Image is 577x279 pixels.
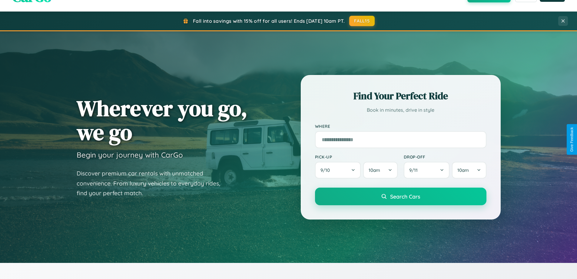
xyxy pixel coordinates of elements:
h3: Begin your journey with CarGo [77,150,183,159]
span: 10am [369,167,380,173]
label: Drop-off [404,154,486,159]
span: 9 / 10 [320,167,333,173]
h2: Find Your Perfect Ride [315,89,486,103]
button: FALL15 [349,16,375,26]
span: 9 / 11 [409,167,421,173]
button: 10am [363,162,397,179]
label: Pick-up [315,154,398,159]
p: Discover premium car rentals with unmatched convenience. From luxury vehicles to everyday rides, ... [77,168,228,198]
p: Book in minutes, drive in style [315,106,486,114]
label: Where [315,124,486,129]
button: 9/11 [404,162,450,179]
button: Search Cars [315,188,486,205]
span: Search Cars [390,193,420,200]
div: Give Feedback [570,127,574,152]
h1: Wherever you go, we go [77,96,247,144]
button: 9/10 [315,162,361,179]
button: 10am [452,162,486,179]
span: 10am [457,167,469,173]
span: Fall into savings with 15% off for all users! Ends [DATE] 10am PT. [193,18,345,24]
